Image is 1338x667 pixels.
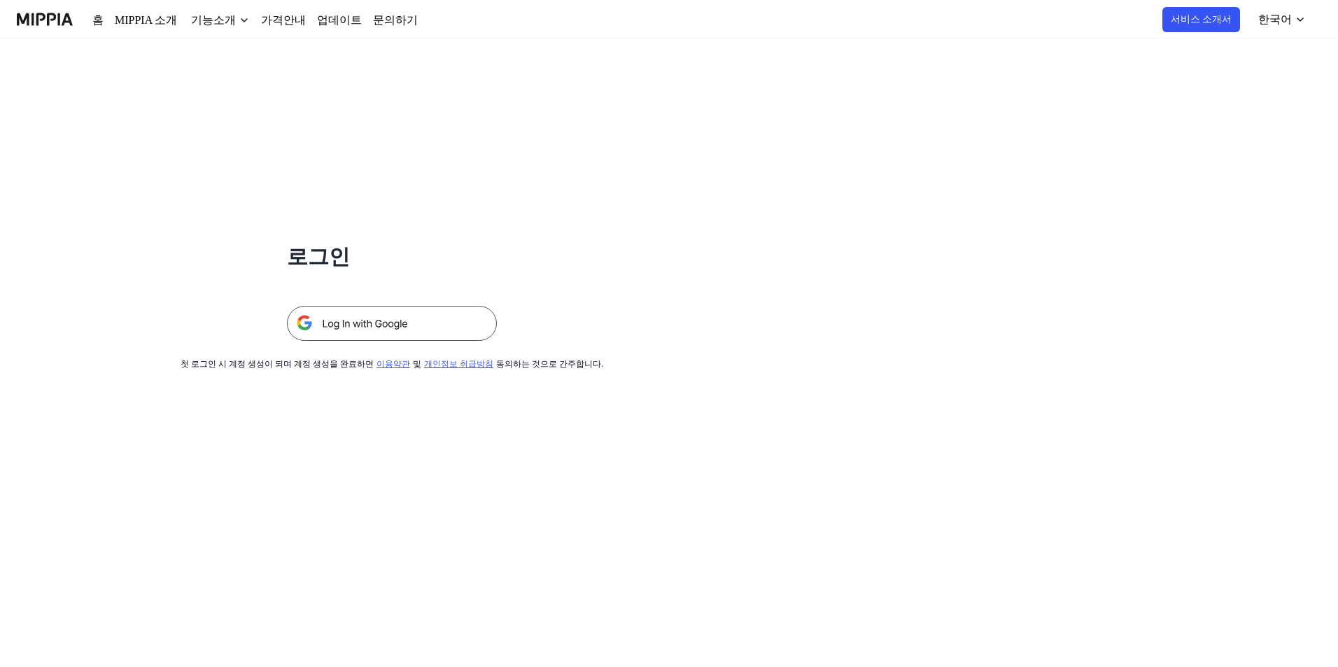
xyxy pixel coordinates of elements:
button: 서비스 소개서 [1175,7,1244,32]
div: 한국어 [1260,11,1295,28]
a: 개인정보 취급방침 [420,359,478,369]
a: 업데이트 [301,12,340,29]
img: 구글 로그인 버튼 [287,306,497,341]
img: down [228,15,239,26]
a: 가격안내 [251,12,290,29]
button: 한국어 [1251,6,1314,34]
div: 기능소개 [183,12,228,29]
a: MIPPIA 소개 [113,12,172,29]
button: 기능소개 [183,12,239,29]
div: 첫 로그인 시 계정 생성이 되며 계정 생성을 완료하면 및 동의하는 것으로 간주합니다. [213,358,571,370]
a: 문의하기 [351,12,390,29]
a: 홈 [92,12,102,29]
h1: 로그인 [287,241,497,272]
a: 이용약관 [379,359,407,369]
